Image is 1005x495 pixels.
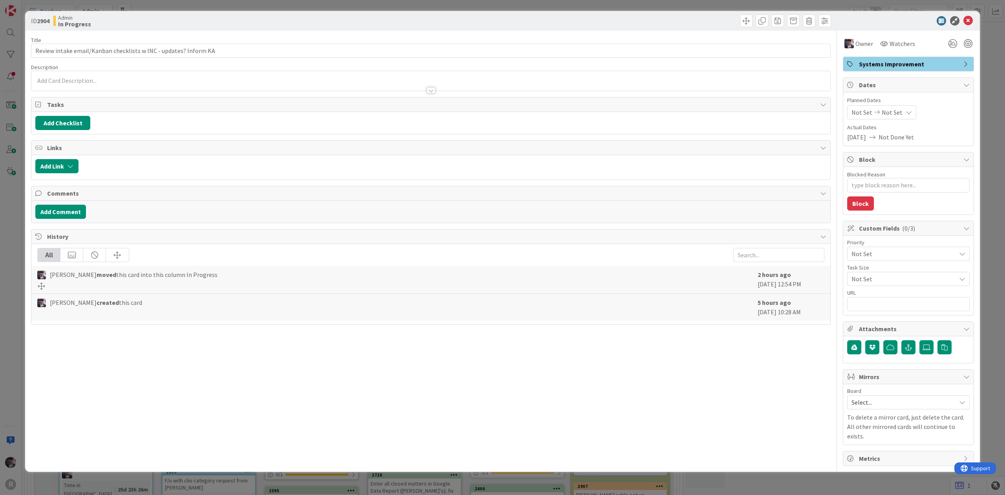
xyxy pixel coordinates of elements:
div: URL [847,290,970,295]
span: Custom Fields [859,224,959,233]
label: Title [31,37,41,44]
label: Blocked Reason [847,171,885,178]
span: Board [847,388,861,394]
button: Add Checklist [35,116,90,130]
b: 2 hours ago [758,271,791,279]
span: Systems Improvement [859,59,959,69]
button: Add Link [35,159,79,173]
span: Owner [855,39,873,48]
span: Watchers [890,39,915,48]
div: Task Size [847,265,970,270]
span: Dates [859,80,959,90]
span: [DATE] [847,132,866,142]
span: Comments [47,189,816,198]
span: ( 0/3 ) [902,224,915,232]
div: All [38,248,60,262]
img: ML [37,271,46,279]
span: Not Set [852,273,952,284]
span: Links [47,143,816,152]
span: Not Set [852,108,872,117]
span: Mirrors [859,372,959,381]
input: type card name here... [31,44,831,58]
span: [PERSON_NAME] this card into this column In Progress [50,270,217,279]
span: Select... [852,397,952,408]
div: [DATE] 10:28 AM [758,298,824,317]
div: Priority [847,240,970,245]
img: ML [37,299,46,307]
b: moved [97,271,116,279]
b: created [97,299,119,306]
div: [DATE] 12:54 PM [758,270,824,290]
span: Not Done Yet [879,132,914,142]
b: In Progress [58,21,91,27]
p: To delete a mirror card, just delete the card. All other mirrored cards will continue to exists. [847,412,970,441]
span: History [47,232,816,241]
b: 5 hours ago [758,299,791,306]
span: Actual Dates [847,123,970,132]
button: Block [847,196,874,211]
button: Add Comment [35,205,86,219]
span: Support [16,1,36,11]
span: Planned Dates [847,96,970,104]
span: Tasks [47,100,816,109]
b: 2904 [37,17,49,25]
span: Admin [58,15,91,21]
input: Search... [733,248,824,262]
span: Description [31,64,58,71]
span: Metrics [859,454,959,463]
span: Block [859,155,959,164]
span: [PERSON_NAME] this card [50,298,142,307]
img: ML [844,39,854,48]
span: Not Set [882,108,903,117]
span: ID [31,16,49,26]
span: Attachments [859,324,959,334]
span: Not Set [852,248,952,259]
